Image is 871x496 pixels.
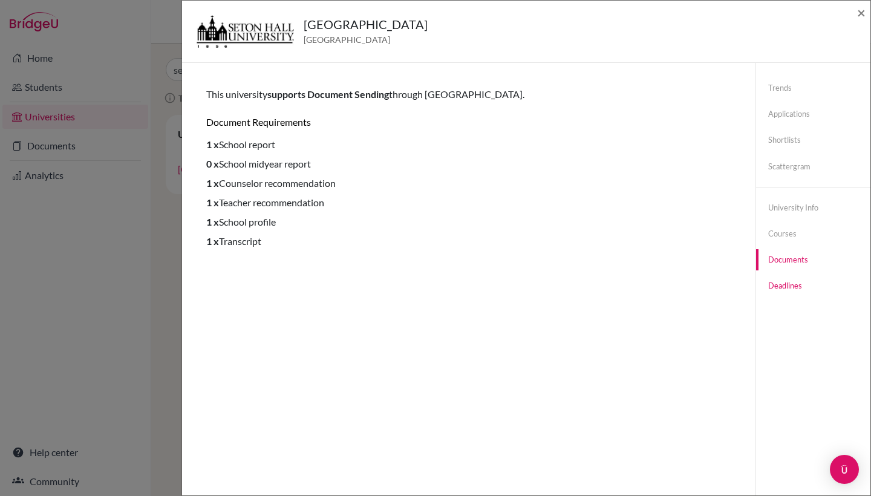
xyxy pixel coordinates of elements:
[206,215,731,229] li: School profile
[206,177,219,189] span: 1 x
[206,235,219,247] span: 1 x
[756,103,870,125] a: Applications
[304,33,428,46] span: [GEOGRAPHIC_DATA]
[206,137,731,152] li: School report
[756,77,870,99] a: Trends
[267,88,389,100] span: supports Document Sending
[756,129,870,151] a: Shortlists
[756,197,870,218] a: University info
[857,5,866,20] button: Close
[756,223,870,244] a: Courses
[206,158,219,169] span: 0 x
[857,4,866,21] span: ×
[206,197,219,208] span: 1 x
[206,195,731,210] li: Teacher recommendation
[756,275,870,296] a: Deadlines
[756,249,870,270] a: Documents
[830,455,859,484] div: Open Intercom Messenger
[206,116,731,128] h6: Document requirements
[206,216,219,227] span: 1 x
[197,15,294,48] img: us_shu_5s3jid7o.jpeg
[206,234,731,249] li: Transcript
[206,139,219,150] span: 1 x
[304,15,428,33] h5: [GEOGRAPHIC_DATA]
[206,87,731,102] p: This university through [GEOGRAPHIC_DATA].
[206,157,731,171] li: School midyear report
[756,156,870,177] a: Scattergram
[206,176,731,191] li: Counselor recommendation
